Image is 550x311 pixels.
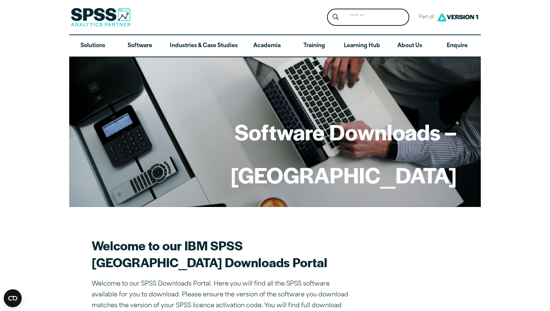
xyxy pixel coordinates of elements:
button: Search magnifying glass icon [329,10,343,24]
h1: [GEOGRAPHIC_DATA] [230,160,457,189]
a: Learning Hub [338,35,386,57]
form: Site Header Search Form [327,9,409,26]
h2: Welcome to our IBM SPSS [GEOGRAPHIC_DATA] Downloads Portal [92,237,354,271]
h1: Software Downloads – [230,117,457,146]
a: Academia [244,35,291,57]
nav: Desktop version of site main menu [69,35,481,57]
span: Part of [415,12,435,23]
button: Open CMP widget [4,289,22,307]
a: Enquire [434,35,481,57]
img: Version1 Logo [435,10,480,24]
img: SPSS Analytics Partner [71,8,131,27]
a: Software [116,35,164,57]
svg: Search magnifying glass icon [333,14,339,20]
a: Industries & Case Studies [164,35,244,57]
a: Solutions [69,35,116,57]
a: About Us [386,35,433,57]
a: Training [291,35,338,57]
